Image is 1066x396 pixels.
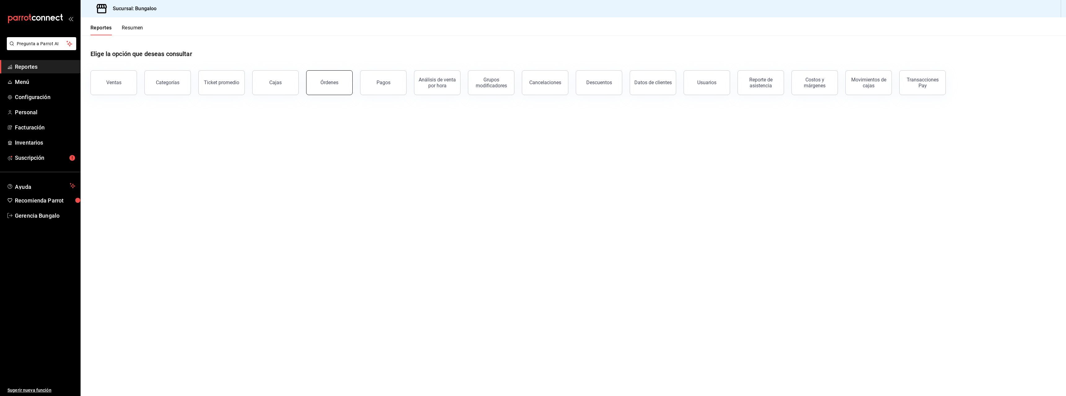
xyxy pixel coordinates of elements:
button: Ventas [90,70,137,95]
button: Cancelaciones [522,70,568,95]
div: Análisis de venta por hora [418,77,456,89]
div: Pagos [377,80,390,85]
h1: Elige la opción que deseas consultar [90,49,192,59]
div: Ventas [106,80,121,85]
div: navigation tabs [90,25,143,35]
span: Inventarios [15,138,75,147]
span: Pregunta a Parrot AI [17,41,67,47]
span: Ayuda [15,182,67,189]
button: Reportes [90,25,112,35]
button: Transacciones Pay [899,70,946,95]
span: Recomienda Parrot [15,196,75,205]
div: Usuarios [697,80,716,85]
div: Grupos modificadores [472,77,510,89]
button: Ticket promedio [198,70,245,95]
div: Movimientos de cajas [849,77,888,89]
button: Pagos [360,70,407,95]
div: Ticket promedio [204,80,239,85]
button: Resumen [122,25,143,35]
span: Sugerir nueva función [7,387,75,394]
div: Costos y márgenes [795,77,834,89]
button: Categorías [144,70,191,95]
div: Descuentos [586,80,612,85]
button: Costos y márgenes [791,70,838,95]
span: Menú [15,78,75,86]
div: Categorías [156,80,179,85]
span: Personal [15,108,75,116]
span: Gerencia Bungalo [15,211,75,220]
span: Facturación [15,123,75,132]
span: Reportes [15,63,75,71]
span: Configuración [15,93,75,101]
button: Usuarios [684,70,730,95]
button: Pregunta a Parrot AI [7,37,76,50]
button: Grupos modificadores [468,70,514,95]
div: Datos de clientes [634,80,672,85]
div: Reporte de asistencia [742,77,780,89]
a: Pregunta a Parrot AI [4,45,76,51]
span: Suscripción [15,154,75,162]
button: Análisis de venta por hora [414,70,460,95]
div: Cajas [269,80,282,85]
button: Reporte de asistencia [738,70,784,95]
h3: Sucursal: Bungaloo [108,5,156,12]
div: Cancelaciones [529,80,561,85]
button: Cajas [252,70,299,95]
button: Descuentos [576,70,622,95]
button: Movimientos de cajas [845,70,892,95]
button: Datos de clientes [630,70,676,95]
button: Órdenes [306,70,353,95]
div: Transacciones Pay [903,77,942,89]
div: Órdenes [320,80,338,85]
button: open_drawer_menu [68,16,73,21]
